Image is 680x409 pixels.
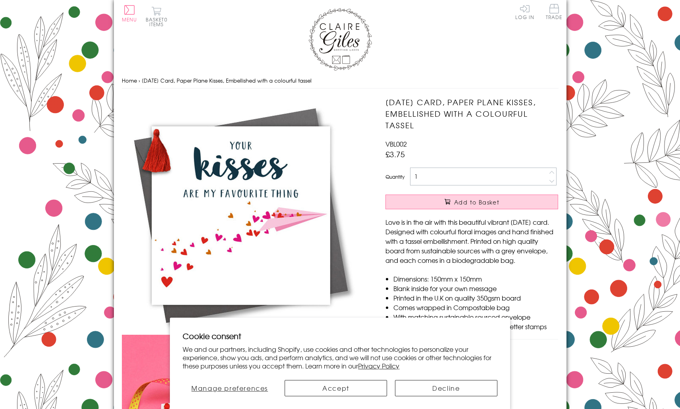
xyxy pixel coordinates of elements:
[385,139,407,149] span: VBL002
[183,345,497,370] p: We and our partners, including Shopify, use cookies and other technologies to personalize your ex...
[191,383,268,393] span: Manage preferences
[393,284,558,293] li: Blank inside for your own message
[395,380,497,396] button: Decline
[285,380,387,396] button: Accept
[385,149,405,160] span: £3.75
[454,198,499,206] span: Add to Basket
[393,293,558,303] li: Printed in the U.K on quality 350gsm board
[308,8,372,71] img: Claire Giles Greetings Cards
[149,16,168,28] span: 0 items
[122,16,137,23] span: Menu
[139,77,140,84] span: ›
[385,96,558,131] h1: [DATE] Card, Paper Plane Kisses, Embellished with a colourful tassel
[122,73,559,89] nav: breadcrumbs
[393,303,558,312] li: Comes wrapped in Compostable bag
[385,173,405,180] label: Quantity
[122,77,137,84] a: Home
[122,5,137,22] button: Menu
[546,4,562,19] span: Trade
[142,77,312,84] span: [DATE] Card, Paper Plane Kisses, Embellished with a colourful tassel
[385,217,558,265] p: Love is in the air with this beautiful vibrant [DATE] card. Designed with colourful floral images...
[393,274,558,284] li: Dimensions: 150mm x 150mm
[146,6,168,27] button: Basket0 items
[393,312,558,322] li: With matching sustainable sourced envelope
[358,361,399,370] a: Privacy Policy
[515,4,534,19] a: Log In
[546,4,562,21] a: Trade
[183,330,497,341] h2: Cookie consent
[183,380,277,396] button: Manage preferences
[122,96,360,335] img: Valentine's Day Card, Paper Plane Kisses, Embellished with a colourful tassel
[385,195,558,209] button: Add to Basket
